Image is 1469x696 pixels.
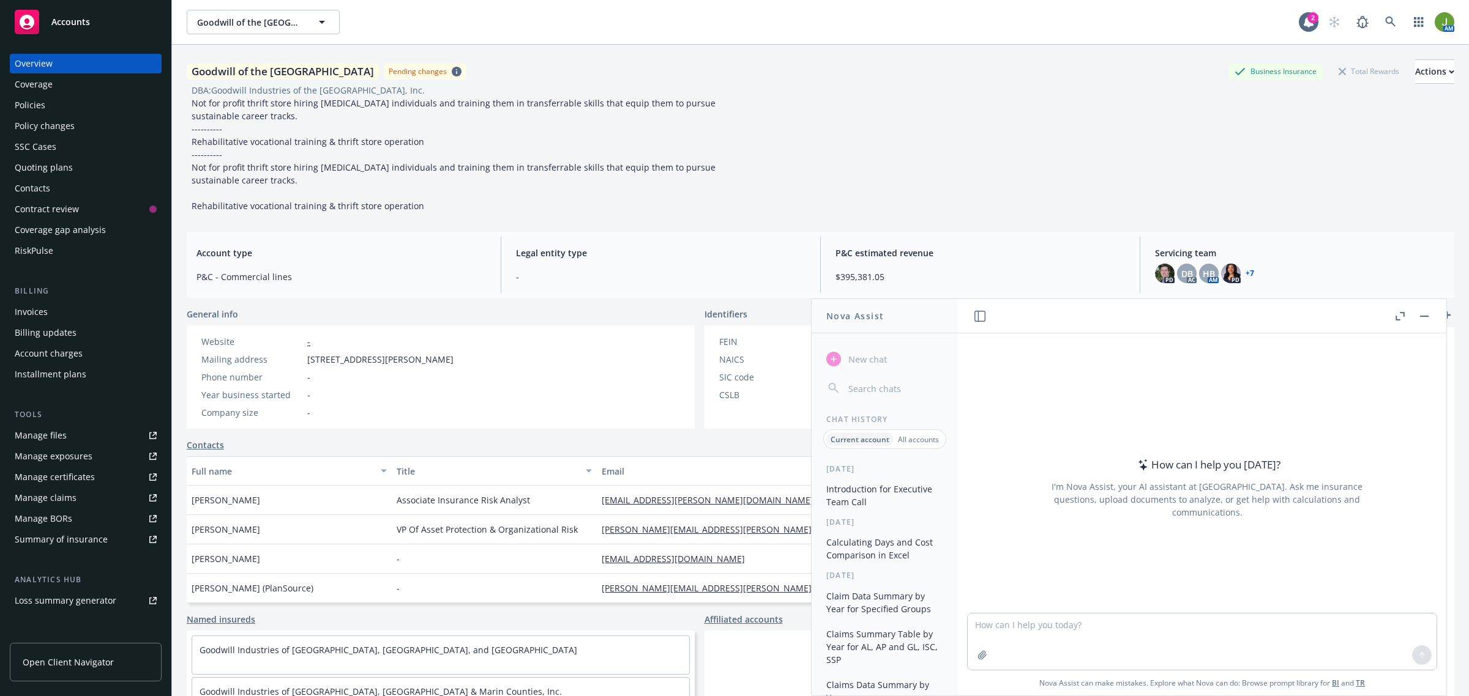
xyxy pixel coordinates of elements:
div: Website [201,335,302,348]
span: - [307,406,310,419]
span: General info [187,308,238,320]
span: [STREET_ADDRESS][PERSON_NAME] [307,353,454,366]
span: New chat [846,353,888,366]
a: BI [1332,678,1339,688]
span: P&C - Commercial lines [196,270,486,283]
a: Manage BORs [10,509,162,528]
div: Pending changes [389,66,447,76]
div: Full name [192,465,373,478]
span: DB [1181,267,1193,280]
div: 2 [1307,12,1318,23]
a: Coverage gap analysis [10,220,162,240]
div: Billing [10,285,162,297]
span: Open Client Navigator [23,656,114,668]
a: add [1440,308,1454,322]
a: Coverage [10,75,162,94]
a: Report a Bug [1350,10,1375,34]
a: - [307,336,310,347]
a: [EMAIL_ADDRESS][PERSON_NAME][DOMAIN_NAME] [602,494,823,506]
p: All accounts [898,434,939,445]
div: Quoting plans [15,158,73,177]
span: - [397,582,400,594]
div: Overview [15,54,53,73]
p: Current account [831,434,889,445]
button: Actions [1415,59,1454,84]
a: RiskPulse [10,241,162,261]
img: photo [1435,12,1454,32]
a: Start snowing [1322,10,1347,34]
span: Legal entity type [516,246,806,259]
span: $395,381.05 [835,270,1125,283]
a: Affiliated accounts [705,613,783,626]
a: Contacts [10,179,162,198]
span: Accounts [51,17,90,27]
a: Contacts [187,439,224,451]
div: Invoices [15,302,48,322]
div: Loss summary generator [15,591,116,610]
div: Installment plans [15,365,86,384]
div: Year business started [201,388,302,401]
div: Total Rewards [1333,64,1405,79]
a: SSC Cases [10,137,162,157]
a: Loss summary generator [10,591,162,610]
span: - [307,371,310,383]
div: Summary of insurance [15,530,108,549]
button: Introduction for Executive Team Call [821,479,948,512]
a: Policies [10,95,162,115]
div: Tools [10,409,162,421]
div: [DATE] [812,464,958,474]
div: FEIN [719,335,820,348]
div: Chat History [812,414,958,424]
a: Summary of insurance [10,530,162,549]
a: Manage exposures [10,446,162,466]
a: Account charges [10,344,162,363]
div: Contract review [15,199,79,219]
button: Claim Data Summary by Year for Specified Groups [821,586,948,619]
div: Goodwill of the [GEOGRAPHIC_DATA] [187,64,379,80]
span: [PERSON_NAME] [192,494,260,506]
button: New chat [821,348,948,370]
span: Pending changes [384,64,466,79]
div: CSLB [719,388,820,401]
span: Not for profit thrift store hiring [MEDICAL_DATA] individuals and training them in transferrable ... [192,97,718,212]
a: Billing updates [10,323,162,342]
span: VP Of Asset Protection & Organizational Risk [397,523,578,536]
a: Goodwill Industries of [GEOGRAPHIC_DATA], [GEOGRAPHIC_DATA], and [GEOGRAPHIC_DATA] [200,644,577,656]
div: Manage claims [15,488,77,508]
img: photo [1221,264,1241,283]
span: Account type [196,246,486,259]
span: Servicing team [1155,246,1445,259]
div: Manage exposures [15,446,92,466]
a: Installment plans [10,365,162,384]
div: Phone number [201,371,302,383]
button: Full name [187,456,392,486]
div: Analytics hub [10,574,162,586]
div: Contacts [15,179,50,198]
span: [PERSON_NAME] [192,552,260,565]
div: DBA: Goodwill Industries of the [GEOGRAPHIC_DATA], Inc. [192,84,425,97]
div: Title [397,465,578,478]
img: photo [1155,264,1175,283]
span: [PERSON_NAME] (PlanSource) [192,582,313,594]
div: Account charges [15,344,83,363]
div: Mailing address [201,353,302,366]
button: Title [392,456,597,486]
button: Email [597,456,938,486]
button: Claims Summary Table by Year for AL, AP and GL, ISC, SSP [821,624,948,670]
div: Policy changes [15,116,75,136]
a: Manage files [10,426,162,445]
span: HB [1203,267,1215,280]
a: Manage certificates [10,467,162,487]
div: Coverage gap analysis [15,220,106,240]
a: Search [1378,10,1403,34]
a: [EMAIL_ADDRESS][DOMAIN_NAME] [602,553,755,565]
a: Named insureds [187,613,255,626]
span: [PERSON_NAME] [192,523,260,536]
a: TR [1356,678,1365,688]
a: Overview [10,54,162,73]
a: Contract review [10,199,162,219]
span: P&C estimated revenue [835,246,1125,259]
div: SSC Cases [15,137,56,157]
a: [PERSON_NAME][EMAIL_ADDRESS][PERSON_NAME][DOMAIN_NAME] [602,582,892,594]
div: Business Insurance [1228,64,1323,79]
